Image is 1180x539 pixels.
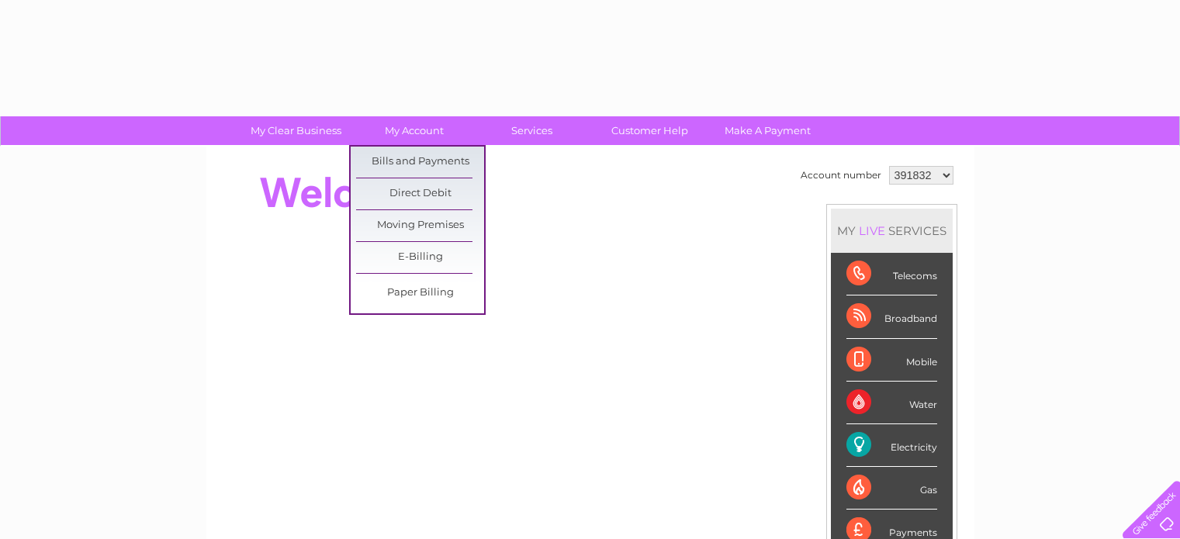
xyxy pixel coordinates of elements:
div: Broadband [846,295,937,338]
a: My Clear Business [232,116,360,145]
a: Moving Premises [356,210,484,241]
a: E-Billing [356,242,484,273]
a: Bills and Payments [356,147,484,178]
div: Electricity [846,424,937,467]
a: Make A Payment [704,116,832,145]
div: Telecoms [846,253,937,295]
div: Water [846,382,937,424]
td: Account number [797,162,885,188]
div: Gas [846,467,937,510]
a: Services [468,116,596,145]
div: LIVE [856,223,888,238]
a: Customer Help [586,116,714,145]
a: Direct Debit [356,178,484,209]
div: MY SERVICES [831,209,953,253]
div: Mobile [846,339,937,382]
a: My Account [350,116,478,145]
a: Paper Billing [356,278,484,309]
